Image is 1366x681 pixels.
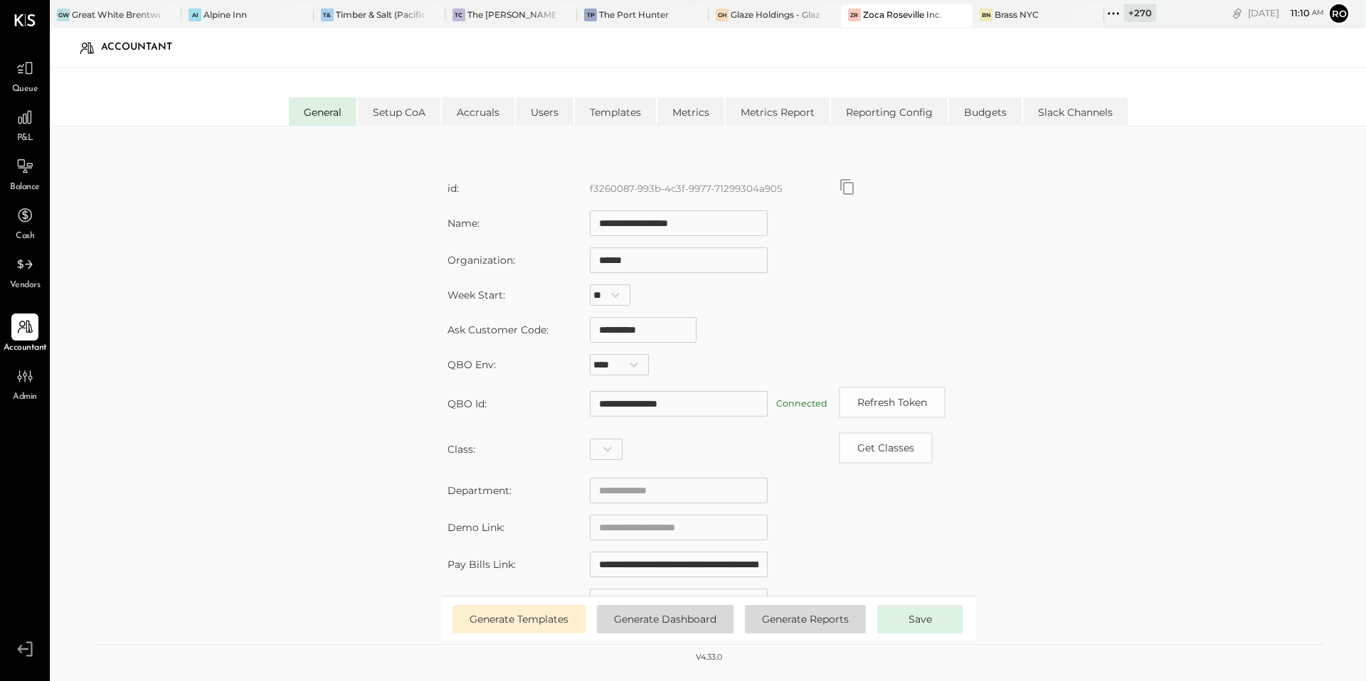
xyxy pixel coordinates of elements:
[358,97,440,126] li: Setup CoA
[909,613,932,626] span: Save
[448,521,504,534] label: Demo Link:
[448,443,475,456] label: Class:
[189,9,201,21] div: AI
[321,9,334,21] div: T&
[863,9,942,21] div: Zoca Roseville Inc.
[516,97,573,126] li: Users
[995,9,1039,21] div: Brass NYC
[839,178,856,195] button: Copy id
[289,97,356,126] li: General
[1230,6,1244,21] div: copy link
[1,251,49,292] a: Vendors
[980,9,992,21] div: BN
[745,605,866,633] button: Generate Reports
[614,613,716,626] span: Generate Dashboard
[1,55,49,96] a: Queue
[1,313,49,355] a: Accountant
[1248,6,1324,20] div: [DATE]
[336,9,424,21] div: Timber & Salt (Pacific Dining CA1 LLC)
[17,132,33,145] span: P&L
[762,613,849,626] span: Generate Reports
[16,230,34,243] span: Cash
[657,97,724,126] li: Metrics
[452,9,465,21] div: TC
[831,97,948,126] li: Reporting Config
[203,9,247,21] div: Alpine Inn
[448,254,515,267] label: Organization:
[448,397,487,410] label: QBO Id:
[470,613,568,626] span: Generate Templates
[10,181,40,194] span: Balance
[101,36,186,59] div: Accountant
[10,279,41,292] span: Vendors
[1023,97,1128,126] li: Slack Channels
[72,9,160,21] div: Great White Brentwood
[448,217,480,230] label: Name:
[839,432,933,463] button: Copy id
[1,153,49,194] a: Balance
[1124,4,1156,22] div: + 270
[448,323,549,336] label: Ask Customer Code:
[4,342,47,355] span: Accountant
[1328,2,1350,25] button: Ro
[467,9,556,21] div: The [PERSON_NAME]
[448,558,516,571] label: Pay Bills Link:
[448,358,496,371] label: QBO Env:
[597,605,734,633] button: Generate Dashboard
[1,104,49,145] a: P&L
[13,391,37,404] span: Admin
[448,484,512,497] label: Department:
[584,9,597,21] div: TP
[1,363,49,404] a: Admin
[452,605,586,633] button: Generate Templates
[448,289,505,301] label: Week Start:
[726,97,830,126] li: Metrics Report
[839,387,946,418] button: Refresh Token
[575,97,656,126] li: Templates
[448,182,459,195] label: id:
[599,9,669,21] div: The Port Hunter
[949,97,1022,126] li: Budgets
[848,9,861,21] div: ZR
[716,9,729,21] div: GH
[776,398,827,409] label: Connected
[12,83,38,96] span: Queue
[696,652,722,663] div: v 4.33.0
[590,183,783,194] label: f3260087-993b-4c3f-9977-71299304a905
[442,97,514,126] li: Accruals
[731,9,819,21] div: Glaze Holdings - Glaze Teriyaki Holdings LLC
[57,9,70,21] div: GW
[1,202,49,243] a: Cash
[877,605,963,633] button: Save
